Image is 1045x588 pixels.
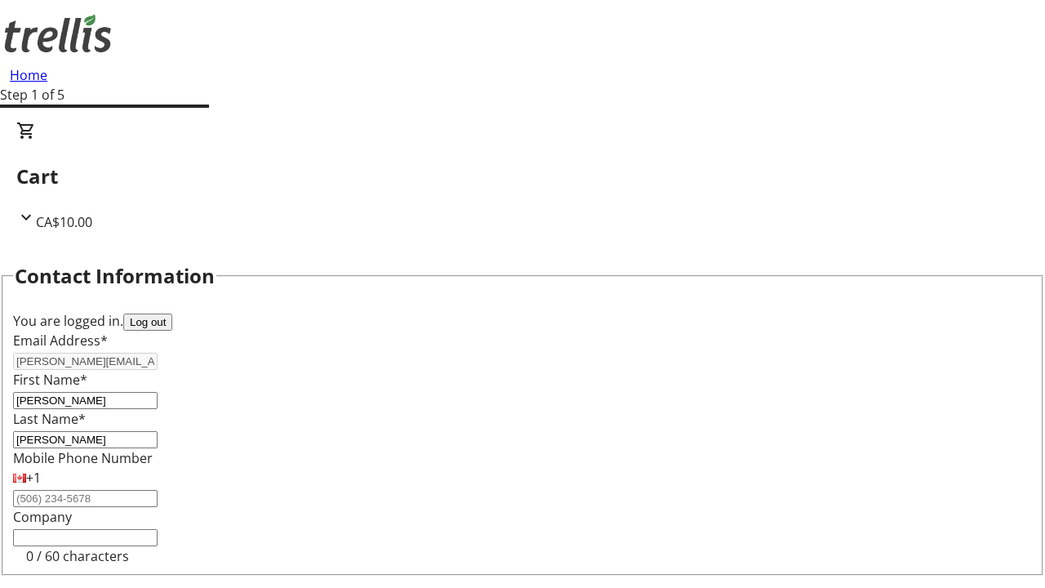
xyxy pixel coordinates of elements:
span: CA$10.00 [36,213,92,231]
label: Company [13,508,72,526]
tr-character-limit: 0 / 60 characters [26,547,129,565]
label: Email Address* [13,332,108,350]
label: Last Name* [13,410,86,428]
button: Log out [123,314,172,331]
div: CartCA$10.00 [16,121,1029,232]
label: First Name* [13,371,87,389]
label: Mobile Phone Number [13,449,153,467]
h2: Contact Information [15,261,215,291]
div: You are logged in. [13,311,1032,331]
input: (506) 234-5678 [13,490,158,507]
h2: Cart [16,162,1029,191]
